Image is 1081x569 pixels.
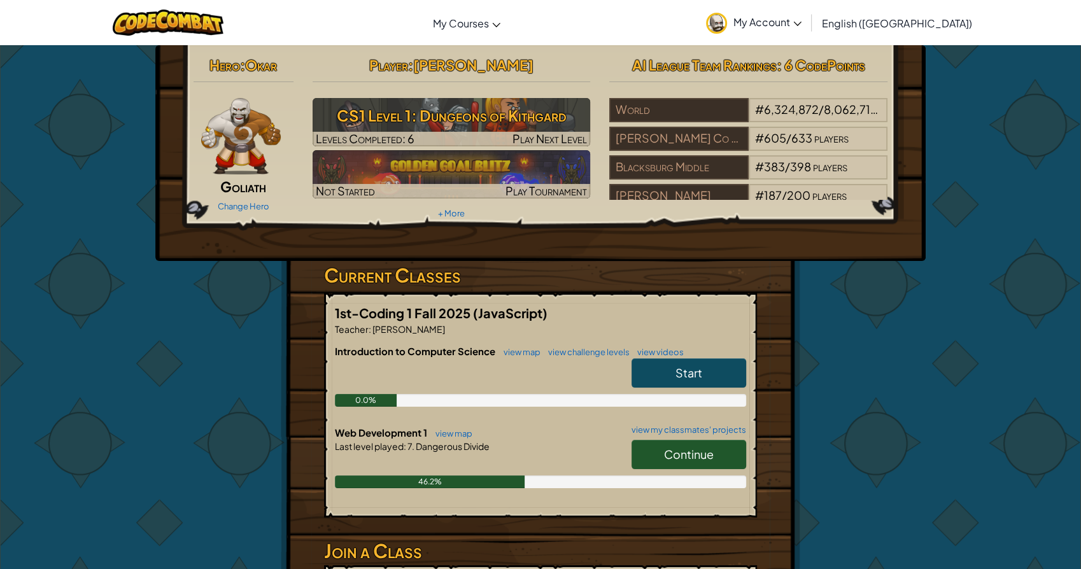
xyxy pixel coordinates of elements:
span: Levels Completed: 6 [316,131,414,146]
span: : [240,56,245,74]
a: view map [429,428,472,439]
h3: Join a Class [324,537,757,565]
span: players [879,102,914,116]
span: 7. [406,440,414,452]
span: 633 [791,130,812,145]
a: + More [438,208,465,218]
h3: Current Classes [324,261,757,290]
span: My Courses [433,17,489,30]
img: avatar [706,13,727,34]
span: Introduction to Computer Science [335,345,497,357]
div: 46.2% [335,475,525,488]
span: Play Tournament [505,183,587,198]
span: Not Started [316,183,375,198]
a: view my classmates' projects [625,426,746,434]
a: view map [497,347,540,357]
img: goliath-pose.png [201,98,281,174]
img: CS1 Level 1: Dungeons of Kithgard [313,98,591,146]
a: Not StartedPlay Tournament [313,150,591,199]
span: [PERSON_NAME] [371,323,445,335]
span: : [404,440,406,452]
a: Blacksburg Middle#383/398players [609,167,887,182]
span: : [369,323,371,335]
span: : [408,56,413,74]
span: # [755,130,764,145]
span: 398 [790,159,811,174]
span: 383 [764,159,785,174]
span: / [819,102,824,116]
span: Hero [209,56,240,74]
img: Golden Goal [313,150,591,199]
a: Change Hero [218,201,269,211]
a: English ([GEOGRAPHIC_DATA]) [816,6,978,40]
span: players [814,130,849,145]
span: [PERSON_NAME] [413,56,533,74]
span: / [785,159,790,174]
div: [PERSON_NAME] [609,184,748,208]
span: Goliath [220,178,266,195]
span: (JavaScript) [473,305,548,321]
a: My Courses [427,6,507,40]
span: My Account [733,15,802,29]
span: players [812,188,847,202]
div: Blacksburg Middle [609,155,748,179]
span: / [782,188,787,202]
a: [PERSON_NAME] Co Pblc Schs#605/633players [609,139,887,153]
span: English ([GEOGRAPHIC_DATA]) [822,17,971,30]
span: Teacher [335,323,369,335]
span: Start [675,365,702,380]
span: : 6 CodePoints [777,56,865,74]
a: view videos [631,347,684,357]
span: AI League Team Rankings [632,56,777,74]
a: My Account [700,3,808,43]
a: Play Next Level [313,98,591,146]
span: Okar [245,56,277,74]
span: / [786,130,791,145]
span: # [755,188,764,202]
span: Continue [664,447,714,461]
span: # [755,102,764,116]
span: Web Development 1 [335,426,429,439]
span: 6,324,872 [764,102,819,116]
a: [PERSON_NAME]#187/200players [609,196,887,211]
span: 187 [764,188,782,202]
a: World#6,324,872/8,062,714players [609,110,887,125]
span: 605 [764,130,786,145]
span: Last level played [335,440,404,452]
div: World [609,98,748,122]
h3: CS1 Level 1: Dungeons of Kithgard [313,101,591,130]
span: players [813,159,847,174]
span: 8,062,714 [824,102,878,116]
span: 1st-Coding 1 Fall 2025 [335,305,473,321]
span: Dangerous Divide [414,440,490,452]
a: view challenge levels [542,347,630,357]
span: # [755,159,764,174]
span: Player [369,56,408,74]
img: CodeCombat logo [113,10,224,36]
span: Play Next Level [512,131,587,146]
span: 200 [787,188,810,202]
div: 0.0% [335,394,397,407]
div: [PERSON_NAME] Co Pblc Schs [609,127,748,151]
